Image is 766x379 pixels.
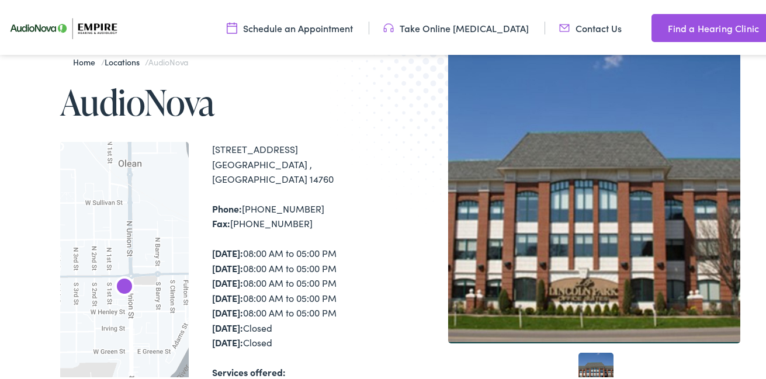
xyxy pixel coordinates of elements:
[212,319,243,332] strong: [DATE]:
[212,333,243,346] strong: [DATE]:
[148,54,188,65] span: AudioNova
[212,200,242,213] strong: Phone:
[651,19,662,33] img: utility icon
[73,54,100,65] a: Home
[212,140,387,185] div: [STREET_ADDRESS] [GEOGRAPHIC_DATA] , [GEOGRAPHIC_DATA] 14760
[559,19,622,32] a: Contact Us
[212,244,387,348] div: 08:00 AM to 05:00 PM 08:00 AM to 05:00 PM 08:00 AM to 05:00 PM 08:00 AM to 05:00 PM 08:00 AM to 0...
[212,304,243,317] strong: [DATE]:
[105,54,145,65] a: Locations
[212,199,387,229] div: [PHONE_NUMBER] [PHONE_NUMBER]
[212,259,243,272] strong: [DATE]:
[212,363,286,376] strong: Services offered:
[212,244,243,257] strong: [DATE]:
[383,19,529,32] a: Take Online [MEDICAL_DATA]
[73,54,188,65] span: / /
[559,19,570,32] img: utility icon
[383,19,394,32] img: utility icon
[227,19,237,32] img: utility icon
[227,19,353,32] a: Schedule an Appointment
[110,272,138,300] div: AudioNova
[212,214,230,227] strong: Fax:
[212,289,243,302] strong: [DATE]:
[212,274,243,287] strong: [DATE]:
[60,81,387,119] h1: AudioNova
